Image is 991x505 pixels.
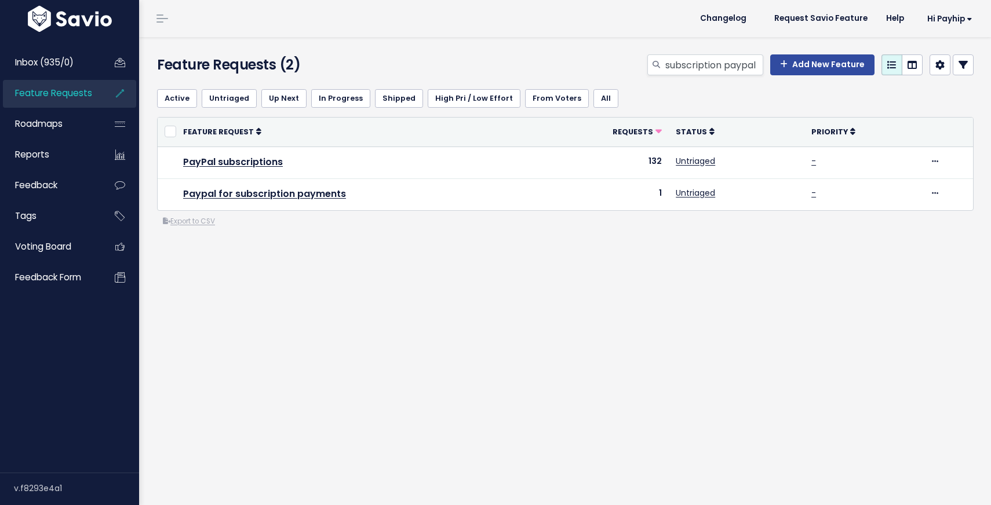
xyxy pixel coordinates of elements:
span: Feature Request [183,127,254,137]
a: Feedback [3,172,96,199]
a: Help [877,10,913,27]
a: High Pri / Low Effort [428,89,520,108]
ul: Filter feature requests [157,89,974,108]
span: Feedback [15,179,57,191]
span: Reports [15,148,49,160]
a: Hi Payhip [913,10,982,28]
a: Inbox (935/0) [3,49,96,76]
a: Requests [613,126,662,137]
td: 1 [541,178,669,210]
span: Status [676,127,707,137]
a: Feature Requests [3,80,96,107]
span: Requests [613,127,653,137]
td: 132 [541,147,669,178]
div: v.f8293e4a1 [14,473,139,503]
span: Hi Payhip [927,14,972,23]
a: - [811,187,816,199]
a: Untriaged [202,89,257,108]
a: Export to CSV [163,217,215,226]
a: Active [157,89,197,108]
span: Feature Requests [15,87,92,99]
a: All [593,89,618,108]
a: PayPal subscriptions [183,155,283,169]
a: Voting Board [3,233,96,260]
a: From Voters [525,89,589,108]
span: Voting Board [15,240,71,253]
a: In Progress [311,89,370,108]
a: Feature Request [183,126,261,137]
a: Shipped [375,89,423,108]
img: logo-white.9d6f32f41409.svg [25,6,115,32]
a: Request Savio Feature [765,10,877,27]
a: Paypal for subscription payments [183,187,346,200]
h4: Feature Requests (2) [157,54,418,75]
a: Add New Feature [770,54,875,75]
a: Untriaged [676,155,715,167]
span: Roadmaps [15,118,63,130]
a: Priority [811,126,855,137]
a: Feedback form [3,264,96,291]
a: Up Next [261,89,307,108]
span: Feedback form [15,271,81,283]
input: Search features... [664,54,763,75]
span: Changelog [700,14,746,23]
span: Tags [15,210,37,222]
a: Tags [3,203,96,229]
a: - [811,155,816,167]
span: Priority [811,127,848,137]
a: Roadmaps [3,111,96,137]
a: Reports [3,141,96,168]
a: Untriaged [676,187,715,199]
a: Status [676,126,715,137]
span: Inbox (935/0) [15,56,74,68]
